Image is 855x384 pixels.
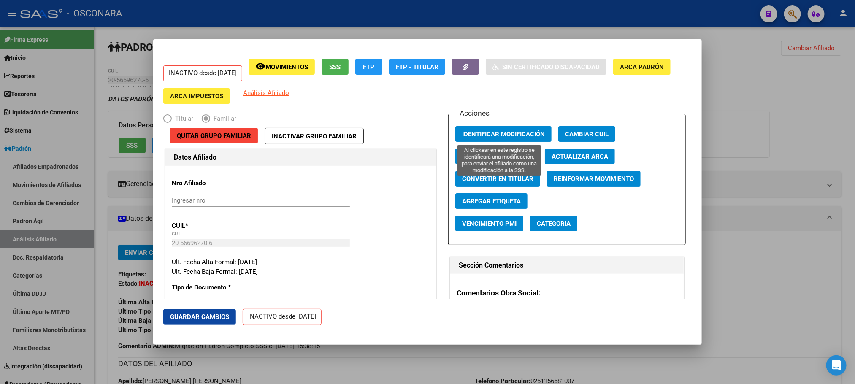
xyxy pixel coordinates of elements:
button: Guardar Cambios [163,309,236,325]
span: Familiar [210,114,236,124]
button: Inactivar Grupo Familiar [265,128,364,144]
span: Actualizar ARCA [552,153,608,160]
button: Sin Certificado Discapacidad [486,59,606,75]
mat-icon: remove_red_eye [255,61,265,71]
button: FTP [355,59,382,75]
p: INACTIVO desde [DATE] [163,65,242,82]
p: CUIL [172,221,249,231]
span: FTP [363,63,375,71]
span: Movimientos [265,63,308,71]
span: ARCA Padrón [620,63,664,71]
span: Quitar Grupo Familiar [177,132,251,140]
span: Categoria [537,220,571,227]
span: SSS [330,63,341,71]
span: Guardar Cambios [170,313,229,321]
span: Inactivar Grupo Familiar [272,133,357,140]
button: Reinformar Movimiento [547,171,641,187]
button: Categoria [530,216,577,231]
button: Quitar Grupo Familiar [170,128,258,143]
button: Vencimiento PMI [455,216,523,231]
h3: Comentarios Obra Social: [457,287,677,298]
button: FTP - Titular [389,59,445,75]
div: Ult. Fecha Baja Formal: [DATE] [172,267,430,277]
button: Identificar Modificación [455,126,552,142]
button: Agregar Movimiento [455,149,538,164]
button: Movimientos [249,59,315,75]
button: SSS [322,59,349,75]
span: Agregar Movimiento [462,153,531,160]
button: Actualizar ARCA [545,149,615,164]
button: Convertir en Titular [455,171,540,187]
p: Tipo de Documento * [172,283,249,292]
p: Nro Afiliado [172,178,249,188]
h3: Acciones [455,108,493,119]
span: Agregar Etiqueta [462,197,521,205]
span: Cambiar CUIL [565,130,609,138]
div: Ult. Fecha Alta Formal: [DATE] [172,257,430,267]
p: INACTIVO desde [DATE] [243,309,322,325]
div: Open Intercom Messenger [826,355,847,376]
span: Análisis Afiliado [243,89,289,97]
span: Reinformar Movimiento [554,175,634,183]
h1: Datos Afiliado [174,152,427,162]
button: ARCA Impuestos [163,88,230,104]
span: Sin Certificado Discapacidad [502,63,600,71]
span: FTP - Titular [396,63,438,71]
span: Convertir en Titular [462,175,533,183]
button: Cambiar CUIL [558,126,615,142]
span: ARCA Impuestos [170,92,223,100]
span: Identificar Modificación [462,130,545,138]
mat-radio-group: Elija una opción [163,116,245,124]
button: Agregar Etiqueta [455,193,528,209]
span: Vencimiento PMI [462,220,517,227]
button: ARCA Padrón [613,59,671,75]
h1: Sección Comentarios [459,260,675,270]
span: Titular [172,114,193,124]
